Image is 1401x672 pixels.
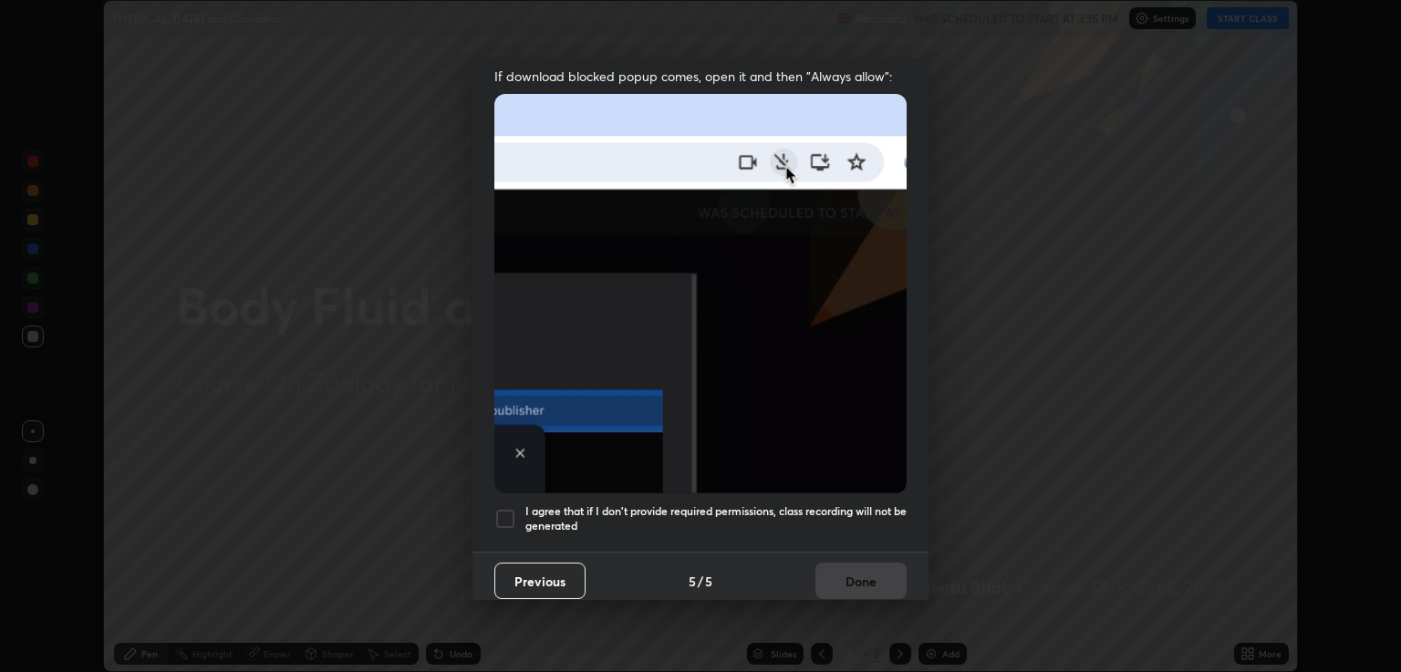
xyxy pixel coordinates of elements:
[494,563,586,599] button: Previous
[494,94,907,492] img: downloads-permission-blocked.gif
[689,572,696,591] h4: 5
[494,67,907,85] span: If download blocked popup comes, open it and then "Always allow":
[525,504,907,532] h5: I agree that if I don't provide required permissions, class recording will not be generated
[705,572,712,591] h4: 5
[698,572,703,591] h4: /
